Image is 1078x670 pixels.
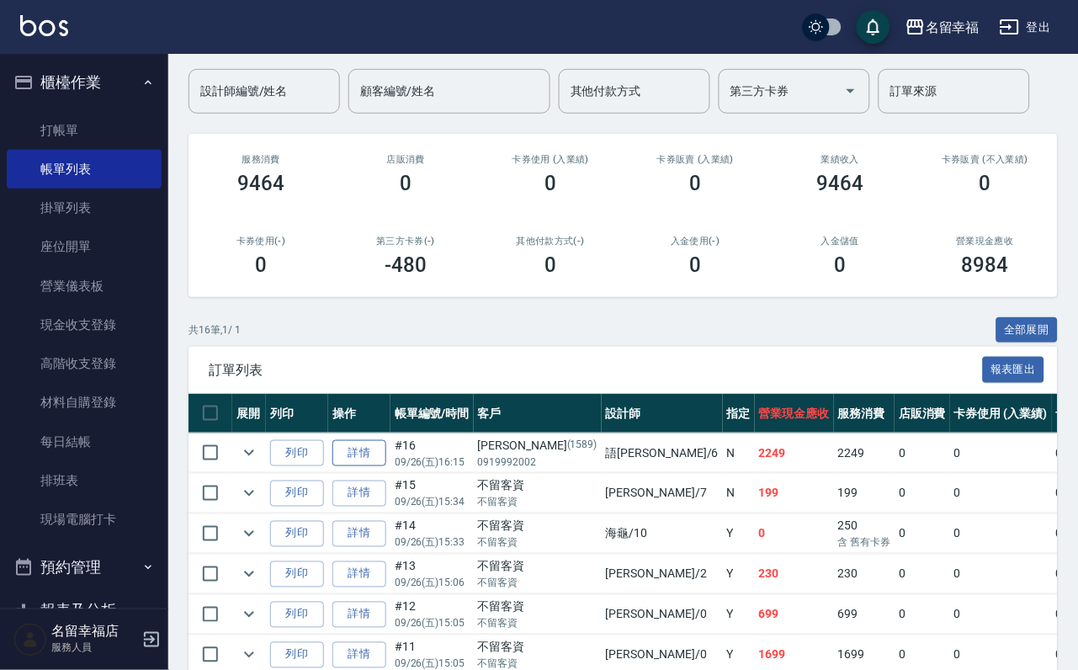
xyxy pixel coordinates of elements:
td: Y [723,595,755,635]
h3: 8984 [962,253,1009,277]
h3: 0 [690,172,702,195]
p: 含 舊有卡券 [838,535,891,550]
a: 材料自購登錄 [7,383,162,422]
button: expand row [236,521,262,546]
button: 櫃檯作業 [7,61,162,104]
th: 營業現金應收 [755,394,834,433]
th: 指定 [723,394,755,433]
td: 2249 [834,433,895,473]
a: 排班表 [7,461,162,500]
div: 不留客資 [478,477,597,495]
div: [PERSON_NAME] [478,437,597,455]
td: 語[PERSON_NAME] /6 [602,433,723,473]
td: 0 [895,474,950,513]
h3: 9464 [237,172,284,195]
a: 掛單列表 [7,189,162,227]
h3: 0 [544,253,556,277]
button: 全部展開 [996,317,1059,343]
h2: 入金使用(-) [643,236,747,247]
td: 0 [950,595,1052,635]
button: expand row [236,440,262,465]
p: 不留客資 [478,535,597,550]
td: #12 [390,595,474,635]
button: save [857,10,890,44]
p: 09/26 (五) 16:15 [395,455,470,470]
a: 詳情 [332,440,386,466]
td: [PERSON_NAME] /0 [602,595,723,635]
td: #16 [390,433,474,473]
th: 服務消費 [834,394,895,433]
button: 列印 [270,602,324,628]
button: expand row [236,561,262,587]
div: 不留客資 [478,558,597,576]
a: 報表匯出 [983,361,1045,377]
h2: 第三方卡券(-) [353,236,458,247]
td: 699 [755,595,834,635]
button: 列印 [270,521,324,547]
h2: 營業現金應收 [933,236,1038,247]
a: 詳情 [332,602,386,628]
div: 不留客資 [478,639,597,657]
td: N [723,474,755,513]
td: 0 [950,514,1052,554]
td: [PERSON_NAME] /7 [602,474,723,513]
div: 不留客資 [478,598,597,616]
th: 客戶 [474,394,602,433]
h3: 0 [835,253,847,277]
td: 0 [950,433,1052,473]
button: Open [837,77,864,104]
h3: 0 [255,253,267,277]
a: 詳情 [332,481,386,507]
h3: 0 [980,172,991,195]
th: 操作 [328,394,390,433]
h3: 0 [690,253,702,277]
td: 0 [950,474,1052,513]
p: 不留客資 [478,495,597,510]
button: 報表匯出 [983,357,1045,383]
td: [PERSON_NAME] /2 [602,555,723,594]
td: 230 [755,555,834,594]
td: 699 [834,595,895,635]
div: 不留客資 [478,518,597,535]
a: 現金收支登錄 [7,306,162,344]
h2: 業績收入 [789,154,893,165]
h3: -480 [385,253,427,277]
h2: 店販消費 [353,154,458,165]
h3: 服務消費 [209,154,313,165]
button: expand row [236,642,262,667]
button: 預約管理 [7,545,162,589]
h3: 9464 [817,172,864,195]
td: 0 [755,514,834,554]
a: 詳情 [332,521,386,547]
a: 每日結帳 [7,423,162,461]
a: 帳單列表 [7,150,162,189]
img: Logo [20,15,68,36]
p: 09/26 (五) 15:05 [395,616,470,631]
button: 列印 [270,561,324,588]
button: 列印 [270,642,324,668]
p: 09/26 (五) 15:33 [395,535,470,550]
span: 訂單列表 [209,362,983,379]
td: 海龜 /10 [602,514,723,554]
a: 營業儀表板 [7,267,162,306]
button: 列印 [270,440,324,466]
img: Person [13,623,47,657]
th: 店販消費 [895,394,950,433]
p: 09/26 (五) 15:34 [395,495,470,510]
td: 0 [895,514,950,554]
td: 0 [895,555,950,594]
td: N [723,433,755,473]
p: 不留客資 [478,616,597,631]
button: expand row [236,602,262,627]
td: Y [723,555,755,594]
th: 帳單編號/時間 [390,394,474,433]
td: 2249 [755,433,834,473]
button: 登出 [993,12,1058,43]
p: 09/26 (五) 15:06 [395,576,470,591]
h2: 其他付款方式(-) [498,236,603,247]
td: #14 [390,514,474,554]
td: 199 [834,474,895,513]
th: 列印 [266,394,328,433]
h2: 卡券販賣 (不入業績) [933,154,1038,165]
td: 0 [895,433,950,473]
